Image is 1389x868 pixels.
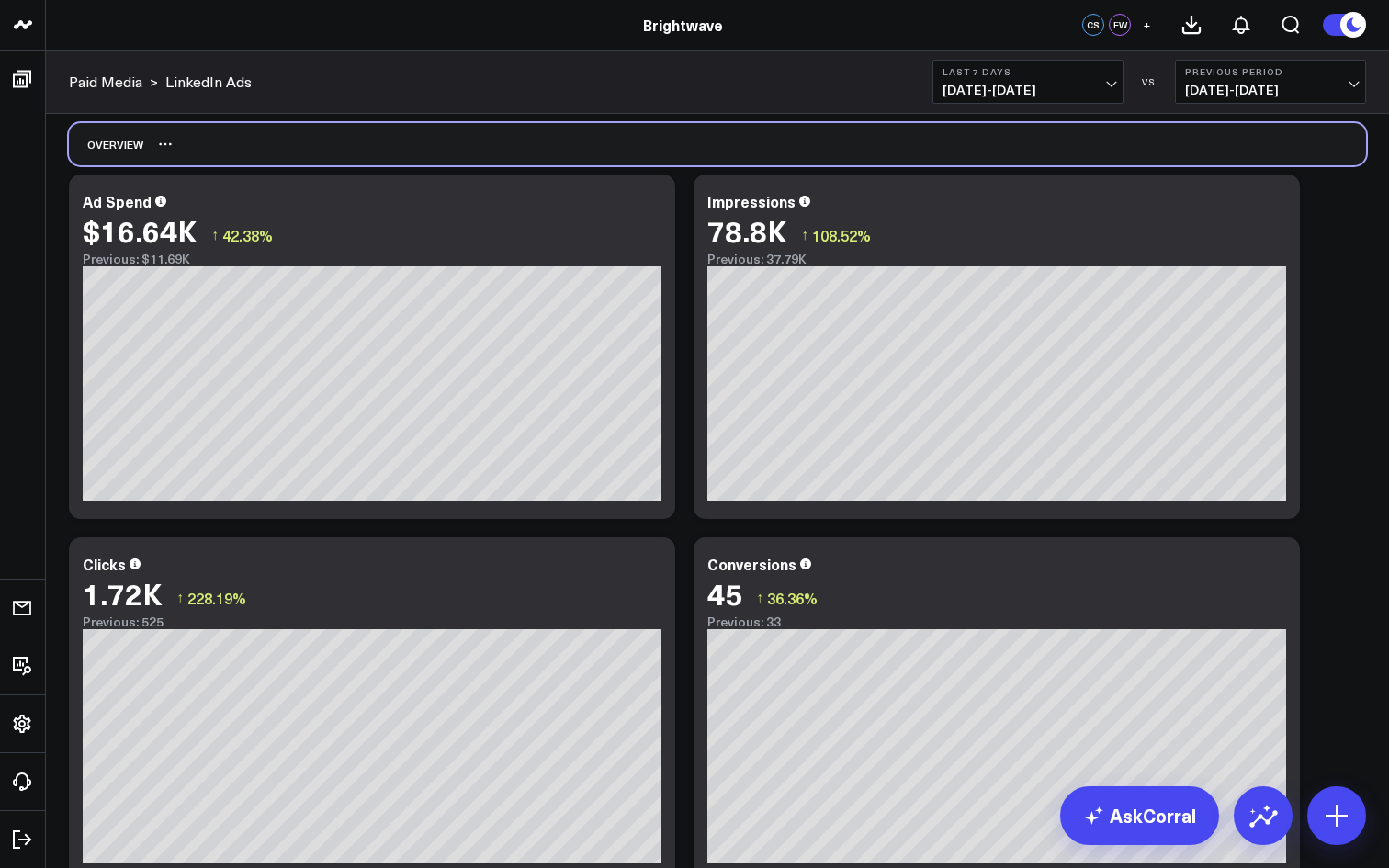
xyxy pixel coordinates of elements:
span: [DATE] - [DATE] [1185,83,1356,97]
div: Ad Spend [83,191,152,211]
span: 228.19% [187,588,246,608]
div: 78.8K [707,214,787,247]
span: ↑ [211,223,219,247]
div: $16.64K [83,214,198,247]
span: 42.38% [222,225,273,245]
span: ↑ [756,586,763,610]
button: + [1135,14,1157,36]
button: Previous Period[DATE]-[DATE] [1175,60,1366,104]
b: Previous Period [1185,66,1356,77]
div: Previous: 37.79K [707,252,1286,266]
a: Brightwave [643,15,723,35]
button: Last 7 Days[DATE]-[DATE] [932,60,1124,104]
span: 36.36% [767,588,818,608]
div: Previous: 525 [83,614,661,629]
div: 1.72K [83,577,163,610]
span: ↑ [801,223,808,247]
a: AskCorral [1060,786,1219,845]
span: ↑ [176,586,184,610]
div: Clicks [83,554,126,574]
div: VS [1133,76,1166,87]
div: Conversions [707,554,796,574]
div: Previous: $11.69K [83,252,661,266]
div: CS [1082,14,1104,36]
div: Impressions [707,191,796,211]
div: 45 [707,577,742,610]
div: > [69,72,158,92]
div: Previous: 33 [707,614,1286,629]
b: Last 7 Days [943,66,1113,77]
a: Paid Media [69,72,142,92]
a: LinkedIn Ads [165,72,252,92]
span: [DATE] - [DATE] [943,83,1113,97]
span: + [1143,18,1151,31]
span: 108.52% [812,225,871,245]
div: Overview [69,123,143,165]
div: EW [1109,14,1131,36]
